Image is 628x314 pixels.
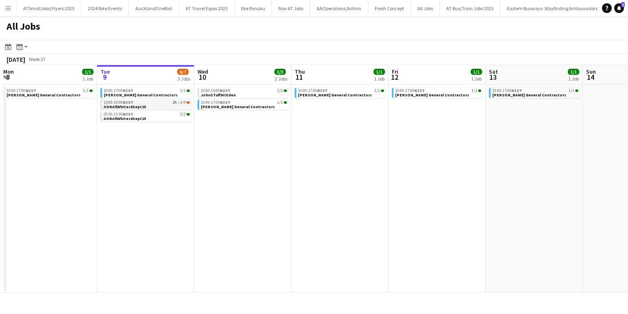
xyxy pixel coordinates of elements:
[27,56,47,62] span: Week 37
[178,76,190,82] div: 3 Jobs
[198,88,289,100] div: 10:00-15:00NZST2/2JohnSTaffMtEden
[235,0,272,16] button: Eke Panuku
[201,100,287,109] a: 10:00-17:00NZST1/1[PERSON_NAME] General Contractors
[489,88,580,100] div: 10:00-17:00NZST1/1[PERSON_NAME] General Contractors
[83,89,89,93] span: 1/1
[81,0,129,16] button: 2024 Bike Events
[220,88,230,93] span: NZST
[374,76,385,82] div: 1 Job
[511,88,522,93] span: NZST
[104,116,146,121] span: AORAllWhites8Sept25
[395,89,425,93] span: 10:00-17:00
[568,69,579,75] span: 1/1
[104,100,133,105] span: 15:00-19:00
[492,88,578,97] a: 10:00-17:00NZST1/1[PERSON_NAME] General Contractors
[568,76,579,82] div: 1 Job
[381,89,384,92] span: 1/1
[298,88,384,97] a: 10:00-17:00NZST1/1[PERSON_NAME] General Contractors
[196,72,208,82] span: 10
[99,72,110,82] span: 9
[83,76,93,82] div: 1 Job
[187,101,190,104] span: 3/4
[17,0,81,16] button: ATSmallJobs/Flyers 2025
[586,68,596,75] span: Sun
[201,104,275,109] span: Stockman General Contractors
[201,100,230,105] span: 10:00-17:00
[310,0,368,16] button: AAOperations/Admin
[7,88,93,97] a: 10:00-17:00NZST1/1[PERSON_NAME] General Contractors
[100,111,191,123] div: 20:30-23:30NZST2/2AORAllWhites8Sept25
[471,76,482,82] div: 1 Job
[500,0,615,16] button: Eastern Busways- Wayfinding Ambassadors 2024
[621,2,625,7] span: 2
[180,100,186,105] span: 3/4
[277,89,283,93] span: 2/2
[104,92,178,98] span: Stockman General Contractors
[317,88,328,93] span: NZST
[180,112,186,116] span: 2/2
[2,72,14,82] span: 8
[298,89,328,93] span: 10:00-17:00
[3,88,94,100] div: 10:00-17:00NZST1/1[PERSON_NAME] General Contractors
[104,100,190,109] a: 15:00-19:00NZST2A•3/4AORAllWhites8Sept25
[104,104,146,109] span: AORAllWhites8Sept25
[575,89,578,92] span: 1/1
[411,0,440,16] button: All Jobs
[295,88,386,100] div: 10:00-17:00NZST1/1[PERSON_NAME] General Contractors
[201,92,236,98] span: JohnSTaffMtEden
[7,55,25,63] div: [DATE]
[492,89,522,93] span: 10:00-17:00
[295,68,305,75] span: Thu
[104,111,190,121] a: 20:30-23:30NZST2/2AORAllWhites8Sept25
[123,100,133,105] span: NZST
[395,92,469,98] span: Stockman General Contractors
[26,88,36,93] span: NZST
[274,69,286,75] span: 3/3
[177,69,189,75] span: 6/7
[391,72,398,82] span: 12
[7,92,80,98] span: Stockman General Contractors
[100,88,191,100] div: 10:00-17:00NZST1/1[PERSON_NAME] General Contractors
[293,72,305,82] span: 11
[489,68,498,75] span: Sat
[123,111,133,117] span: NZST
[201,88,287,97] a: 10:00-15:00NZST2/2JohnSTaffMtEden
[284,89,287,92] span: 2/2
[374,89,380,93] span: 1/1
[392,68,398,75] span: Fri
[492,92,566,98] span: Stockman General Contractors
[7,89,36,93] span: 10:00-17:00
[284,101,287,104] span: 1/1
[392,88,483,100] div: 10:00-17:00NZST1/1[PERSON_NAME] General Contractors
[198,68,208,75] span: Wed
[100,100,191,111] div: 15:00-19:00NZST2A•3/4AORAllWhites8Sept25
[104,89,133,93] span: 10:00-17:00
[179,0,235,16] button: AT Travel Expos 2025
[220,100,230,105] span: NZST
[201,89,230,93] span: 10:00-15:00
[104,112,133,116] span: 20:30-23:30
[298,92,372,98] span: Stockman General Contractors
[277,100,283,105] span: 1/1
[478,89,481,92] span: 1/1
[82,69,93,75] span: 1/1
[440,0,500,16] button: AT Bus/Train Jobs 2025
[614,3,624,13] a: 2
[3,68,14,75] span: Mon
[395,88,481,97] a: 10:00-17:00NZST1/1[PERSON_NAME] General Contractors
[172,100,177,105] span: 2A
[368,0,411,16] button: Fresh Concept
[123,88,133,93] span: NZST
[89,89,93,92] span: 1/1
[374,69,385,75] span: 1/1
[569,89,574,93] span: 1/1
[104,100,190,105] div: •
[187,113,190,116] span: 2/2
[471,69,482,75] span: 1/1
[104,88,190,97] a: 10:00-17:00NZST1/1[PERSON_NAME] General Contractors
[275,76,287,82] div: 2 Jobs
[129,0,179,16] button: AucklandOneRail
[180,89,186,93] span: 1/1
[198,100,289,111] div: 10:00-17:00NZST1/1[PERSON_NAME] General Contractors
[272,0,310,16] button: Non AT Jobs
